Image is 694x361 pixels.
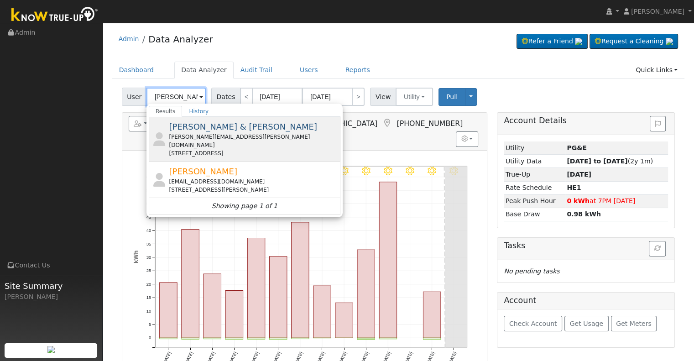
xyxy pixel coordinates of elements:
text: 35 [146,241,151,246]
td: True-Up [504,168,565,181]
span: [PHONE_NUMBER] [397,119,463,128]
text: 20 [146,282,151,287]
span: [PERSON_NAME] [169,167,237,176]
text: 30 [146,255,151,260]
a: Users [293,62,325,78]
a: Data Analyzer [174,62,234,78]
rect: onclick="" [204,338,221,339]
td: Rate Schedule [504,181,565,194]
i: 8/23 - Clear [340,167,349,175]
button: Issue History [650,116,666,131]
img: retrieve [575,38,582,45]
span: [PERSON_NAME] & [PERSON_NAME] [169,122,317,131]
span: User [122,88,147,106]
span: Get Usage [570,320,603,327]
rect: onclick="" [357,338,375,340]
a: > [352,88,365,106]
td: Peak Push Hour [504,194,565,208]
div: [STREET_ADDRESS][PERSON_NAME] [169,186,338,194]
rect: onclick="" [247,338,265,339]
td: Utility Data [504,155,565,168]
span: (2y 1m) [567,157,653,165]
strong: [DATE] to [DATE] [567,157,627,165]
a: Dashboard [112,62,161,78]
rect: onclick="" [225,338,243,340]
strong: Y [567,184,581,191]
button: Utility [396,88,433,106]
span: Get Meters [616,320,652,327]
div: [PERSON_NAME][EMAIL_ADDRESS][PERSON_NAME][DOMAIN_NAME] [169,133,338,149]
text: 10 [146,309,151,314]
i: Showing page 1 of 1 [212,201,277,211]
rect: onclick="" [379,338,397,339]
text: 5 [149,322,151,327]
i: 8/26 - Clear [406,167,414,175]
h5: Account [504,296,536,305]
rect: onclick="" [159,338,177,339]
img: Know True-Up [7,5,103,26]
text: 25 [146,268,151,273]
rect: onclick="" [313,286,331,338]
rect: onclick="" [335,303,353,338]
strong: 0.98 kWh [567,210,601,218]
strong: ID: 17192943, authorized: 08/19/25 [567,144,587,152]
i: No pending tasks [504,267,559,275]
img: retrieve [47,346,55,353]
text: 15 [146,295,151,300]
span: Dates [211,88,240,106]
rect: onclick="" [423,338,441,340]
rect: onclick="" [291,338,309,339]
i: 8/25 - Clear [384,167,392,175]
div: [STREET_ADDRESS] [169,149,338,157]
i: 8/27 - Clear [428,167,436,175]
div: [PERSON_NAME] [5,292,98,302]
button: Get Usage [564,316,609,331]
text: 0 [149,335,151,340]
strong: 0 kWh [567,197,590,204]
span: View [370,88,396,106]
rect: onclick="" [357,250,375,338]
text: 40 [146,228,151,233]
rect: onclick="" [379,182,397,338]
rect: onclick="" [204,274,221,338]
a: Admin [119,35,139,42]
a: Map [382,119,392,128]
strong: [DATE] [567,171,591,178]
a: Request a Cleaning [590,34,678,49]
td: Utility [504,141,565,155]
td: Base Draw [504,208,565,221]
rect: onclick="" [182,229,199,338]
span: Site Summary [5,280,98,292]
a: Audit Trail [234,62,279,78]
rect: onclick="" [291,222,309,338]
rect: onclick="" [182,338,199,339]
button: Refresh [649,241,666,256]
button: Pull [438,88,465,106]
div: [EMAIL_ADDRESS][DOMAIN_NAME] [169,178,338,186]
rect: onclick="" [159,283,177,338]
rect: onclick="" [269,338,287,340]
a: Results [149,106,183,117]
i: 8/24 - MostlyClear [362,167,370,175]
rect: onclick="" [247,238,265,338]
img: retrieve [666,38,673,45]
text: 45 [146,215,151,220]
h5: Account Details [504,116,668,126]
a: Refer a Friend [517,34,588,49]
a: History [182,106,215,117]
span: Check Account [509,320,557,327]
a: Reports [339,62,377,78]
button: Get Meters [611,316,657,331]
text: kWh [132,250,139,263]
h5: Tasks [504,241,668,251]
a: Data Analyzer [148,34,213,45]
span: Pull [446,93,458,100]
td: at 7PM [DATE] [565,194,668,208]
a: Quick Links [629,62,684,78]
a: < [240,88,253,106]
button: Check Account [504,316,562,331]
input: Select a User [146,88,206,106]
rect: onclick="" [225,290,243,338]
rect: onclick="" [423,292,441,338]
rect: onclick="" [269,256,287,338]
